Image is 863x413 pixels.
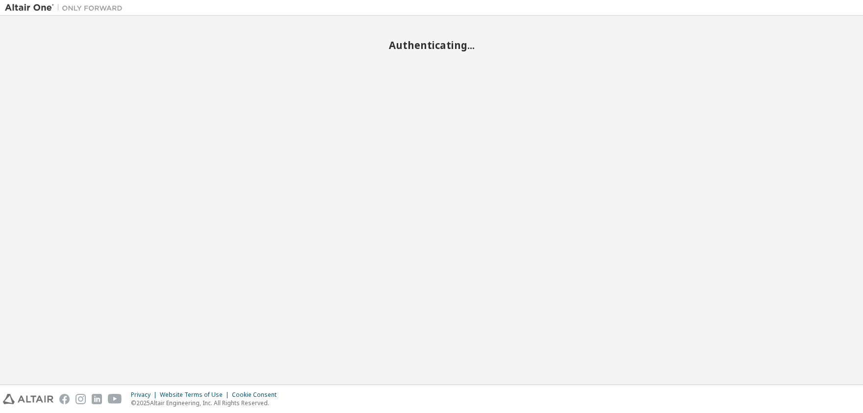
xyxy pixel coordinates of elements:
[5,39,858,51] h2: Authenticating...
[76,394,86,404] img: instagram.svg
[5,3,127,13] img: Altair One
[232,391,282,399] div: Cookie Consent
[3,394,53,404] img: altair_logo.svg
[92,394,102,404] img: linkedin.svg
[131,399,282,407] p: © 2025 Altair Engineering, Inc. All Rights Reserved.
[131,391,160,399] div: Privacy
[108,394,122,404] img: youtube.svg
[160,391,232,399] div: Website Terms of Use
[59,394,70,404] img: facebook.svg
